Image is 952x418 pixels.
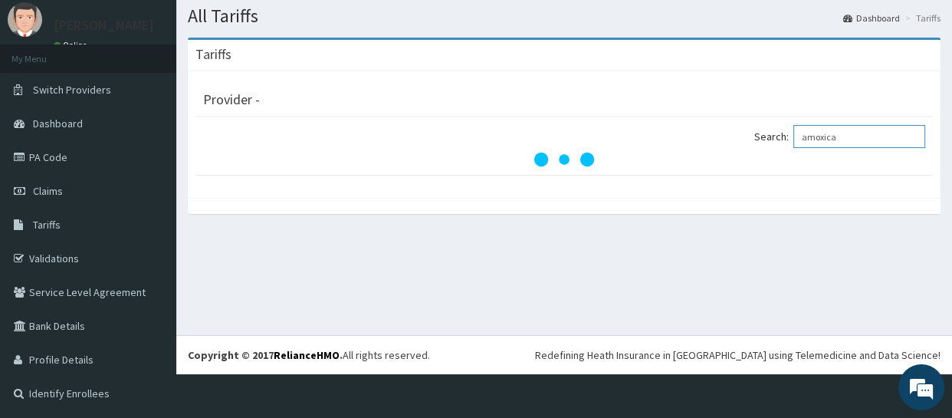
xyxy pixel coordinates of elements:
[80,86,258,106] div: Chat with us now
[195,48,231,61] h3: Tariffs
[33,83,111,97] span: Switch Providers
[203,93,260,107] h3: Provider -
[188,348,343,362] strong: Copyright © 2017 .
[8,265,292,319] textarea: Type your message and hit 'Enter'
[33,218,61,232] span: Tariffs
[54,18,154,32] p: [PERSON_NAME]
[188,6,941,26] h1: All Tariffs
[8,2,42,37] img: User Image
[28,77,62,115] img: d_794563401_company_1708531726252_794563401
[33,117,83,130] span: Dashboard
[274,348,340,362] a: RelianceHMO
[33,184,63,198] span: Claims
[793,125,925,148] input: Search:
[843,12,900,25] a: Dashboard
[535,347,941,363] div: Redefining Heath Insurance in [GEOGRAPHIC_DATA] using Telemedicine and Data Science!
[754,125,925,148] label: Search:
[54,40,90,51] a: Online
[251,8,288,44] div: Minimize live chat window
[176,335,952,374] footer: All rights reserved.
[901,12,941,25] li: Tariffs
[89,117,212,272] span: We're online!
[533,129,595,190] svg: audio-loading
